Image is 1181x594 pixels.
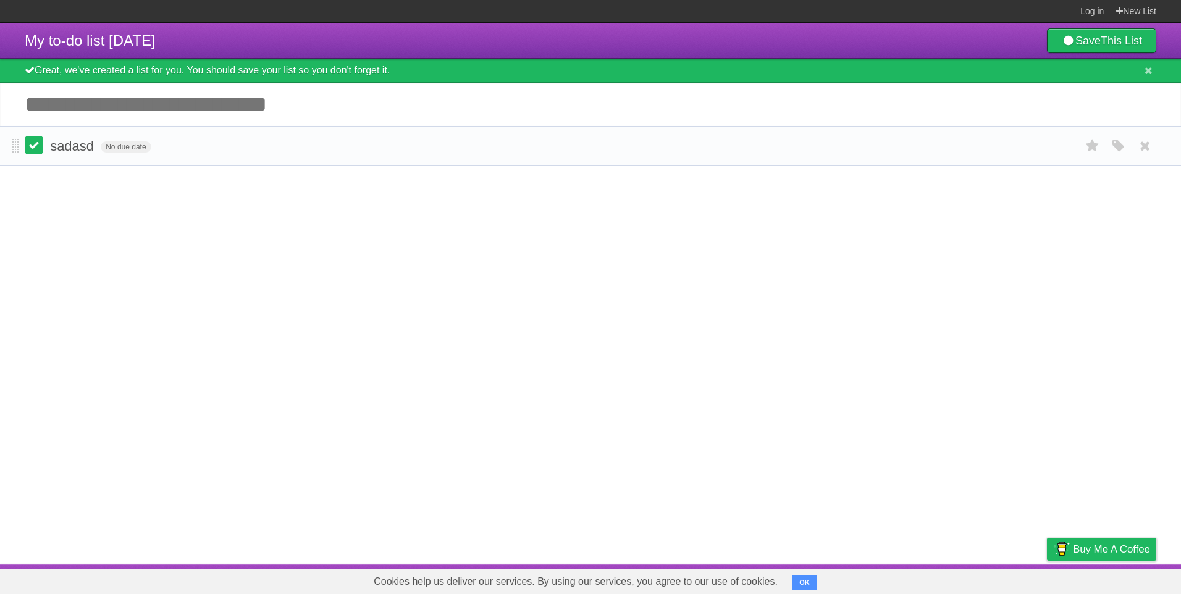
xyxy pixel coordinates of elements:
img: Buy me a coffee [1053,538,1070,559]
a: SaveThis List [1047,28,1156,53]
span: Cookies help us deliver our services. By using our services, you agree to our use of cookies. [361,569,790,594]
a: Developers [923,567,973,591]
b: This List [1101,35,1142,47]
a: About [883,567,909,591]
span: No due date [101,141,151,153]
button: OK [792,575,817,590]
label: Star task [1081,136,1104,156]
label: Done [25,136,43,154]
span: Buy me a coffee [1073,538,1150,560]
span: My to-do list [DATE] [25,32,156,49]
a: Buy me a coffee [1047,538,1156,561]
a: Privacy [1031,567,1063,591]
a: Terms [989,567,1016,591]
a: Suggest a feature [1078,567,1156,591]
span: sadasd [50,138,97,154]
